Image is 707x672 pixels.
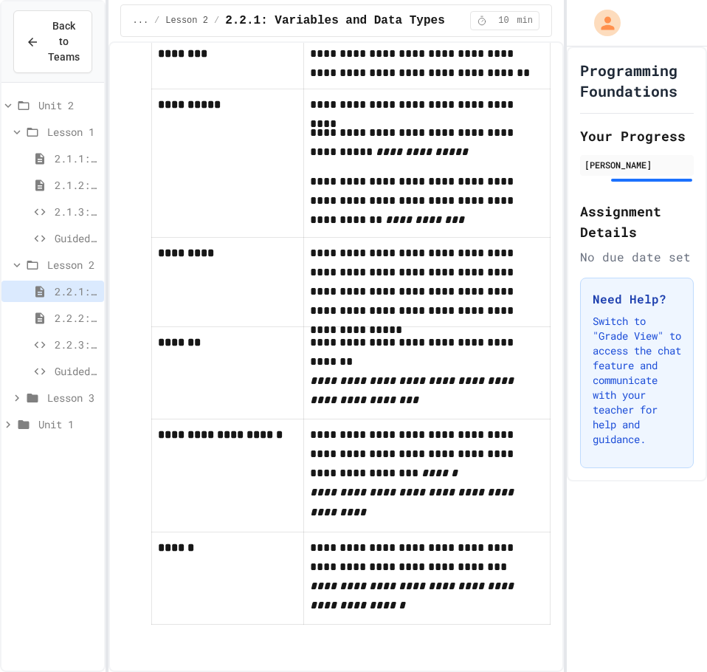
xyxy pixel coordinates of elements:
[47,124,98,140] span: Lesson 1
[593,314,681,447] p: Switch to "Grade View" to access the chat feature and communicate with your teacher for help and ...
[48,18,80,65] span: Back to Teams
[584,158,689,171] div: [PERSON_NAME]
[214,15,219,27] span: /
[225,12,445,30] span: 2.2.1: Variables and Data Types
[55,284,98,299] span: 2.2.1: Variables and Data Types
[133,15,149,27] span: ...
[55,177,98,193] span: 2.1.2: Review - Hello, World!
[55,230,98,246] span: Guided Practice Print Statement Class Review
[580,248,694,266] div: No due date set
[580,126,694,146] h2: Your Progress
[165,15,208,27] span: Lesson 2
[47,257,98,272] span: Lesson 2
[47,390,98,405] span: Lesson 3
[55,151,98,166] span: 2.1.1: Hello, World!
[154,15,159,27] span: /
[593,290,681,308] h3: Need Help?
[492,15,515,27] span: 10
[55,204,98,219] span: 2.1.3: Your Name and Favorite Movie
[55,310,98,326] span: 2.2.2: Review - Variables and Data Types
[55,337,98,352] span: 2.2.3: What's the Type?
[580,201,694,242] h2: Assignment Details
[517,15,533,27] span: min
[38,416,98,432] span: Unit 1
[38,97,98,113] span: Unit 2
[13,10,92,73] button: Back to Teams
[579,6,624,40] div: My Account
[580,60,694,101] h1: Programming Foundations
[55,363,98,379] span: Guided Practice Variables & Data Types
